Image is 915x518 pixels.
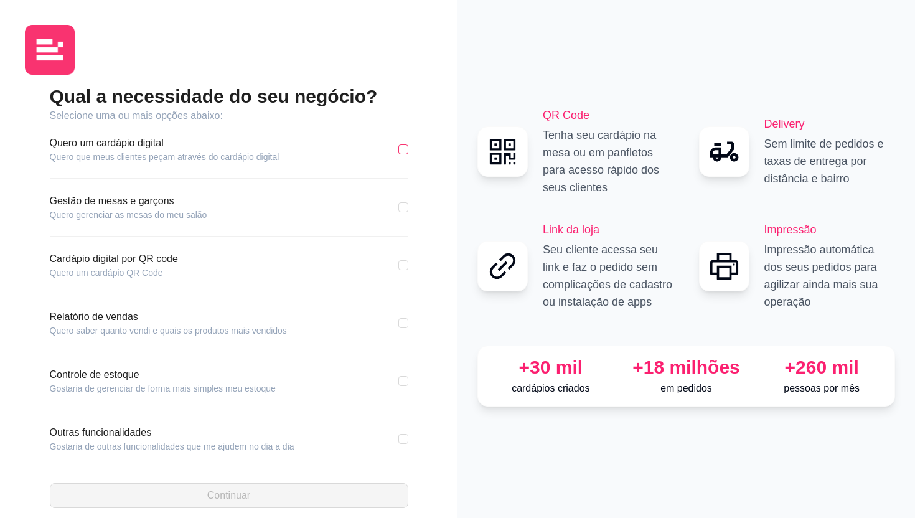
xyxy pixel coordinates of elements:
p: cardápios criados [488,381,614,396]
article: Controle de estoque [50,367,276,382]
p: Sem limite de pedidos e taxas de entrega por distância e bairro [764,135,896,187]
article: Gestão de mesas e garçons [50,194,207,209]
h2: Delivery [764,115,896,133]
h2: Link da loja [543,221,674,238]
div: +18 milhões [624,356,749,379]
p: Impressão automática dos seus pedidos para agilizar ainda mais sua operação [764,241,896,311]
article: Cardápio digital por QR code [50,252,178,266]
p: em pedidos [624,381,749,396]
article: Quero saber quanto vendi e quais os produtos mais vendidos [50,324,287,337]
article: Quero que meus clientes peçam através do cardápio digital [50,151,279,163]
h2: QR Code [543,106,674,124]
h2: Impressão [764,221,896,238]
article: Outras funcionalidades [50,425,294,440]
button: Continuar [50,483,408,508]
p: Tenha seu cardápio na mesa ou em panfletos para acesso rápido dos seus clientes [543,126,674,196]
article: Gostaria de gerenciar de forma mais simples meu estoque [50,382,276,395]
article: Selecione uma ou mais opções abaixo: [50,108,408,123]
h2: Qual a necessidade do seu negócio? [50,85,408,108]
article: Gostaria de outras funcionalidades que me ajudem no dia a dia [50,440,294,453]
article: Quero gerenciar as mesas do meu salão [50,209,207,221]
article: Relatório de vendas [50,309,287,324]
img: logo [25,25,75,75]
div: +260 mil [759,356,884,379]
article: Quero um cardápio QR Code [50,266,178,279]
p: Seu cliente acessa seu link e faz o pedido sem complicações de cadastro ou instalação de apps [543,241,674,311]
article: Quero um cardápio digital [50,136,279,151]
div: +30 mil [488,356,614,379]
p: pessoas por mês [759,381,884,396]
